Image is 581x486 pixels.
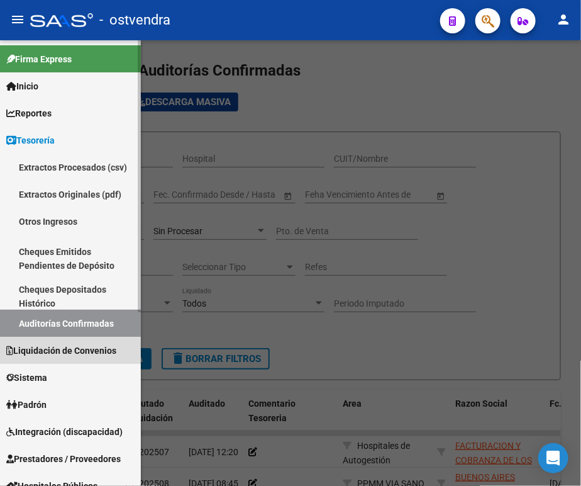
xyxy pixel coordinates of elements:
[6,371,47,385] span: Sistema
[10,12,25,27] mat-icon: menu
[99,6,170,34] span: - ostvendra
[6,398,47,412] span: Padrón
[6,79,38,93] span: Inicio
[6,133,55,147] span: Tesorería
[6,344,116,358] span: Liquidación de Convenios
[6,52,72,66] span: Firma Express
[556,12,571,27] mat-icon: person
[6,106,52,120] span: Reportes
[6,425,123,439] span: Integración (discapacidad)
[6,452,121,466] span: Prestadores / Proveedores
[538,443,568,473] div: Open Intercom Messenger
